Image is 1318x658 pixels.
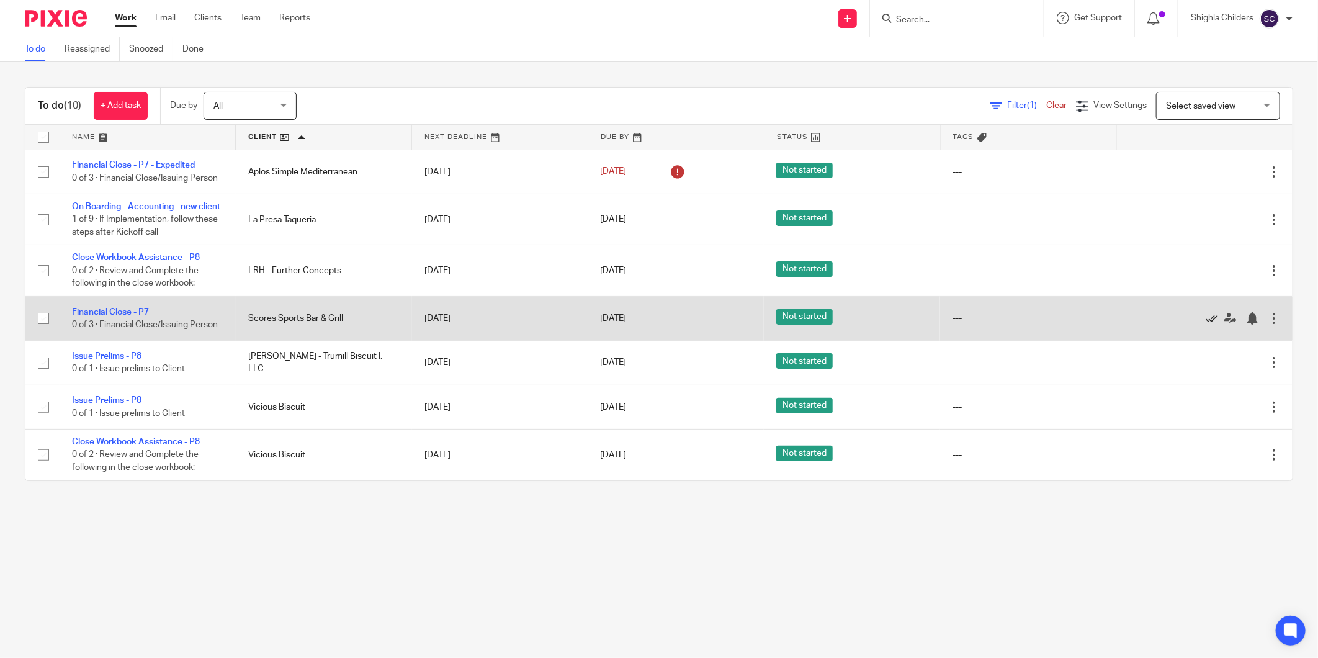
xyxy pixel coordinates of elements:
[953,264,1104,277] div: ---
[236,385,412,429] td: Vicious Biscuit
[72,215,218,237] span: 1 of 9 · If Implementation, follow these steps after Kickoff call
[194,12,222,24] a: Clients
[953,133,974,140] span: Tags
[72,396,141,405] a: Issue Prelims - P8
[72,438,200,446] a: Close Workbook Assistance - P8
[155,12,176,24] a: Email
[72,352,141,361] a: Issue Prelims - P8
[72,409,185,418] span: 0 of 1 · Issue prelims to Client
[129,37,173,61] a: Snoozed
[953,449,1104,461] div: ---
[72,253,200,262] a: Close Workbook Assistance - P8
[953,356,1104,369] div: ---
[601,451,627,459] span: [DATE]
[412,341,588,385] td: [DATE]
[25,10,87,27] img: Pixie
[72,174,218,183] span: 0 of 3 · Financial Close/Issuing Person
[1191,12,1253,24] p: Shighla Childers
[776,261,833,277] span: Not started
[236,296,412,340] td: Scores Sports Bar & Grill
[776,210,833,226] span: Not started
[1074,14,1122,22] span: Get Support
[72,365,185,374] span: 0 of 1 · Issue prelims to Client
[72,266,199,288] span: 0 of 2 · Review and Complete the following in the close workbook:
[1260,9,1280,29] img: svg%3E
[236,430,412,480] td: Vicious Biscuit
[236,194,412,245] td: La Presa Taqueria
[412,245,588,296] td: [DATE]
[72,320,218,329] span: 0 of 3 · Financial Close/Issuing Person
[182,37,213,61] a: Done
[72,161,195,169] a: Financial Close - P7 - Expedited
[72,308,149,317] a: Financial Close - P7
[1093,101,1147,110] span: View Settings
[601,403,627,412] span: [DATE]
[236,245,412,296] td: LRH - Further Concepts
[601,358,627,367] span: [DATE]
[776,163,833,178] span: Not started
[72,202,220,211] a: On Boarding - Accounting - new client
[776,398,833,413] span: Not started
[953,401,1104,413] div: ---
[601,266,627,275] span: [DATE]
[412,150,588,194] td: [DATE]
[64,101,81,110] span: (10)
[412,194,588,245] td: [DATE]
[236,150,412,194] td: Aplos Simple Mediterranean
[279,12,310,24] a: Reports
[115,12,137,24] a: Work
[895,15,1006,26] input: Search
[953,166,1104,178] div: ---
[72,451,199,472] span: 0 of 2 · Review and Complete the following in the close workbook:
[412,430,588,480] td: [DATE]
[953,214,1104,226] div: ---
[776,353,833,369] span: Not started
[1206,312,1224,325] a: Mark as done
[776,446,833,461] span: Not started
[240,12,261,24] a: Team
[412,385,588,429] td: [DATE]
[1027,101,1037,110] span: (1)
[170,99,197,112] p: Due by
[1166,102,1235,110] span: Select saved view
[94,92,148,120] a: + Add task
[601,215,627,224] span: [DATE]
[65,37,120,61] a: Reassigned
[213,102,223,110] span: All
[601,314,627,323] span: [DATE]
[776,309,833,325] span: Not started
[412,296,588,340] td: [DATE]
[953,312,1104,325] div: ---
[236,341,412,385] td: [PERSON_NAME] - Trumill Biscuit I, LLC
[25,37,55,61] a: To do
[1007,101,1046,110] span: Filter
[38,99,81,112] h1: To do
[1046,101,1067,110] a: Clear
[601,168,627,176] span: [DATE]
